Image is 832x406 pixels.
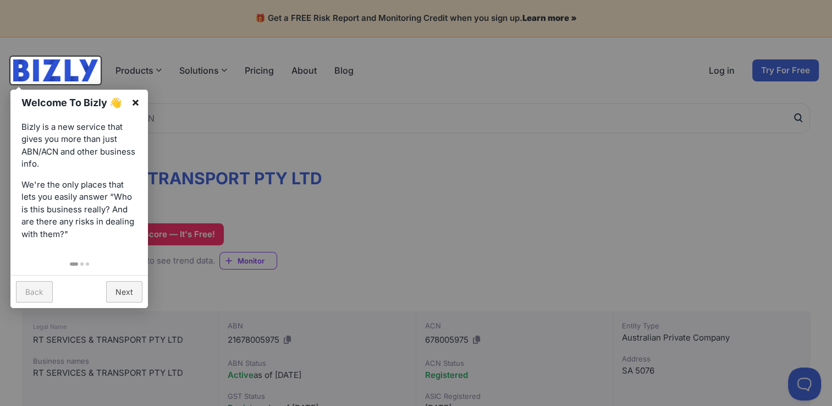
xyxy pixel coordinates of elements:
a: Next [106,281,142,303]
p: Bizly is a new service that gives you more than just ABN/ACN and other business info. [21,121,137,171]
a: × [123,90,148,114]
p: We're the only places that lets you easily answer “Who is this business really? And are there any... [21,179,137,241]
h1: Welcome To Bizly 👋 [21,95,125,110]
a: Back [16,281,53,303]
